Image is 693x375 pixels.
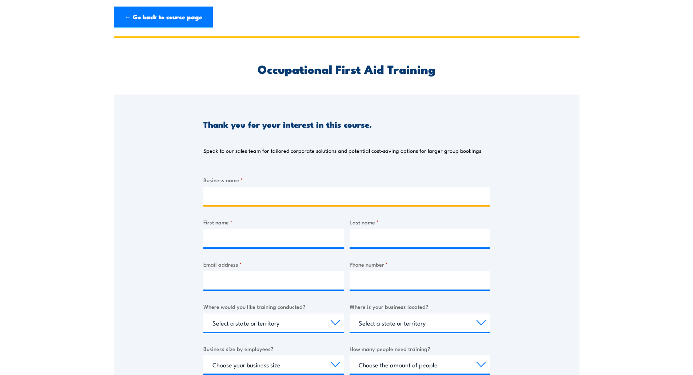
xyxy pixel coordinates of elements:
[203,120,372,128] h3: Thank you for your interest in this course.
[350,302,490,311] label: Where is your business located?
[350,344,490,353] label: How many people need training?
[203,64,490,74] h2: Occupational First Aid Training
[203,147,481,154] p: Speak to our sales team for tailored corporate solutions and potential cost-saving options for la...
[203,302,344,311] label: Where would you like training conducted?
[350,218,490,226] label: Last name
[203,344,344,353] label: Business size by employees?
[114,7,213,28] a: ← Go back to course page
[203,176,490,184] label: Business name
[203,218,344,226] label: First name
[203,260,344,268] label: Email address
[350,260,490,268] label: Phone number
